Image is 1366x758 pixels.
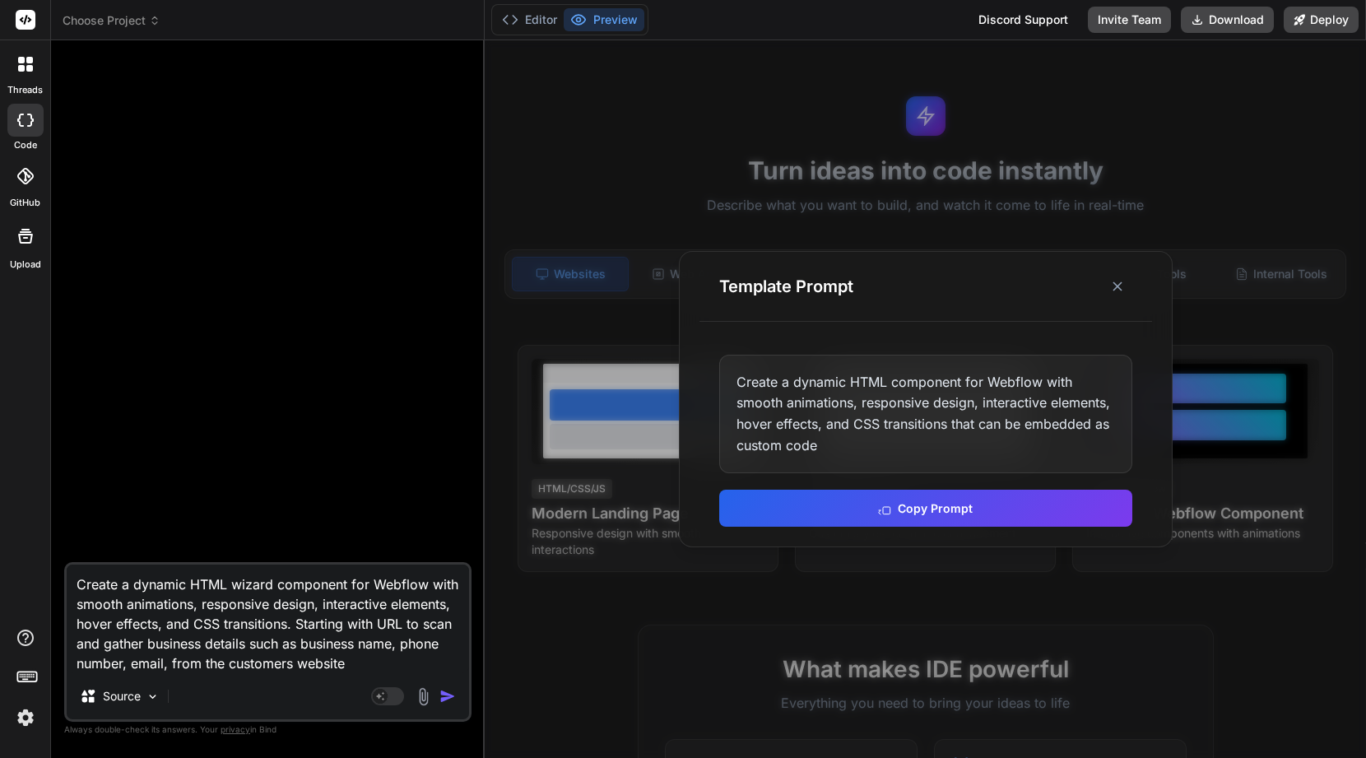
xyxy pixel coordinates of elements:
[67,565,469,673] textarea: Create a dynamic HTML wizard component for Webflow with smooth animations, responsive design, int...
[495,8,564,31] button: Editor
[439,688,456,705] img: icon
[10,258,41,272] label: Upload
[719,490,1132,527] button: Copy Prompt
[12,704,39,732] img: settings
[719,275,853,298] h3: Template Prompt
[969,7,1078,33] div: Discord Support
[103,688,141,705] p: Source
[64,722,472,737] p: Always double-check its answers. Your in Bind
[1181,7,1274,33] button: Download
[221,724,250,734] span: privacy
[719,355,1132,473] div: Create a dynamic HTML component for Webflow with smooth animations, responsive design, interactiv...
[7,83,43,97] label: threads
[10,196,40,210] label: GitHub
[414,687,433,706] img: attachment
[146,690,160,704] img: Pick Models
[1088,7,1171,33] button: Invite Team
[1284,7,1359,33] button: Deploy
[14,138,37,152] label: code
[564,8,644,31] button: Preview
[63,12,160,29] span: Choose Project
